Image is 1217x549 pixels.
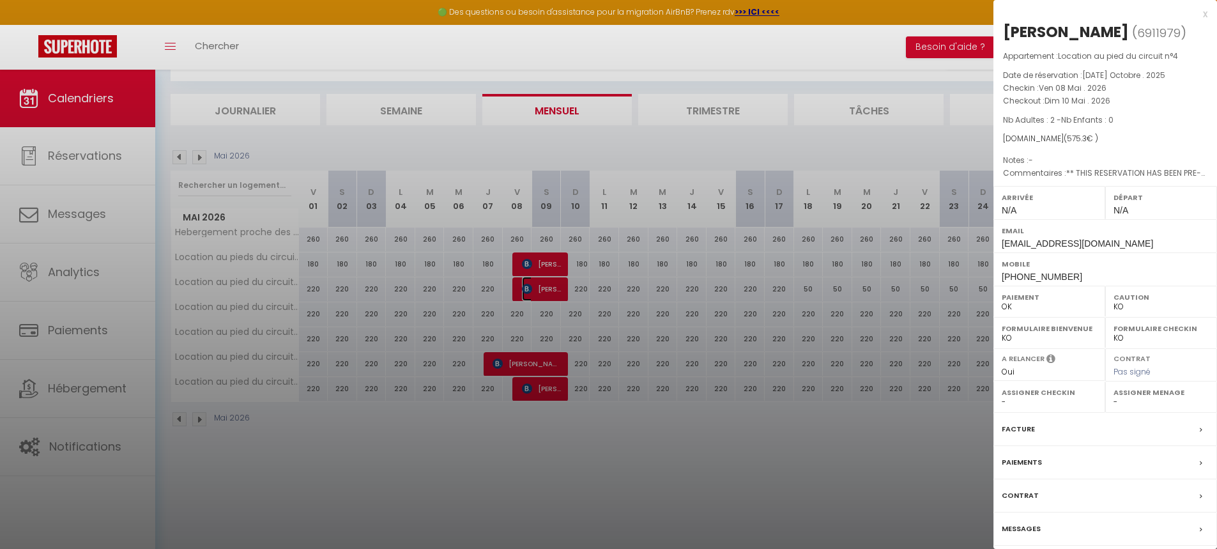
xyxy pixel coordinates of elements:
[1114,353,1151,362] label: Contrat
[1002,489,1039,502] label: Contrat
[1114,386,1209,399] label: Assigner Menage
[1114,205,1128,215] span: N/A
[1002,291,1097,304] label: Paiement
[1064,133,1098,144] span: ( € )
[1003,167,1207,180] p: Commentaires :
[1002,353,1045,364] label: A relancer
[1003,114,1114,125] span: Nb Adultes : 2 -
[1082,70,1165,81] span: [DATE] Octobre . 2025
[1045,95,1110,106] span: Dim 10 Mai . 2026
[1003,50,1207,63] p: Appartement :
[1002,386,1097,399] label: Assigner Checkin
[1002,205,1016,215] span: N/A
[1137,25,1181,41] span: 6911979
[1003,69,1207,82] p: Date de réservation :
[1002,191,1097,204] label: Arrivée
[1029,155,1033,166] span: -
[1114,322,1209,335] label: Formulaire Checkin
[1114,366,1151,377] span: Pas signé
[1002,422,1035,436] label: Facture
[1061,114,1114,125] span: Nb Enfants : 0
[1002,238,1153,249] span: [EMAIL_ADDRESS][DOMAIN_NAME]
[1003,82,1207,95] p: Checkin :
[1114,291,1209,304] label: Caution
[1003,95,1207,107] p: Checkout :
[1003,22,1129,42] div: [PERSON_NAME]
[1002,272,1082,282] span: [PHONE_NUMBER]
[1002,258,1209,270] label: Mobile
[1058,50,1178,61] span: Location au pied du circuit n°4
[1003,154,1207,167] p: Notes :
[1002,224,1209,237] label: Email
[1039,82,1106,93] span: Ven 08 Mai . 2026
[1002,322,1097,335] label: Formulaire Bienvenue
[1046,353,1055,367] i: Sélectionner OUI si vous souhaiter envoyer les séquences de messages post-checkout
[993,6,1207,22] div: x
[1002,522,1041,536] label: Messages
[1114,191,1209,204] label: Départ
[1002,456,1042,469] label: Paiements
[1132,24,1186,42] span: ( )
[1003,133,1207,145] div: [DOMAIN_NAME]
[1067,133,1087,144] span: 575.3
